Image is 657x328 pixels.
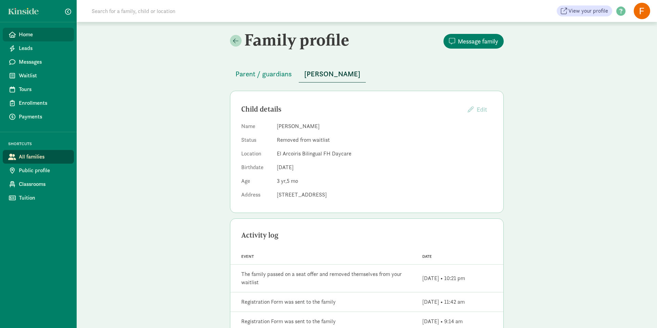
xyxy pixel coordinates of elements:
[299,66,366,83] button: [PERSON_NAME]
[3,96,74,110] a: Enrollments
[277,164,294,171] span: [DATE]
[19,166,68,175] span: Public profile
[230,66,297,82] button: Parent / guardians
[277,122,492,130] dd: [PERSON_NAME]
[19,30,68,39] span: Home
[3,28,74,41] a: Home
[241,104,462,115] div: Child details
[241,298,336,306] div: Registration Form was sent to the family
[3,110,74,124] a: Payments
[19,58,68,66] span: Messages
[19,44,68,52] span: Leads
[287,177,298,185] span: 5
[477,105,487,113] span: Edit
[19,99,68,107] span: Enrollments
[443,34,504,49] button: Message family
[19,85,68,93] span: Tours
[241,254,254,259] span: Event
[241,163,271,174] dt: Birthdate
[422,274,465,282] div: [DATE] • 10:21 pm
[241,191,271,202] dt: Address
[241,150,271,161] dt: Location
[241,317,336,326] div: Registration Form was sent to the family
[235,68,292,79] span: Parent / guardians
[3,55,74,69] a: Messages
[230,30,365,49] h2: Family profile
[568,7,608,15] span: View your profile
[299,70,366,78] a: [PERSON_NAME]
[241,136,271,147] dt: Status
[277,136,492,144] dd: Removed from waitlist
[277,150,492,158] dd: El Arcoiris Bilingual FH Daycare
[557,5,612,16] a: View your profile
[458,37,498,46] span: Message family
[3,150,74,164] a: All families
[19,194,68,202] span: Tuition
[277,177,287,185] span: 3
[19,72,68,80] span: Waitlist
[3,191,74,205] a: Tuition
[19,113,68,121] span: Payments
[304,68,360,79] span: [PERSON_NAME]
[88,4,280,18] input: Search for a family, child or location
[422,298,465,306] div: [DATE] • 11:42 am
[3,41,74,55] a: Leads
[241,270,411,287] div: The family passed on a seat offer and removed themselves from your waitlist
[462,102,492,117] button: Edit
[3,69,74,83] a: Waitlist
[230,70,297,78] a: Parent / guardians
[19,180,68,188] span: Classrooms
[277,191,492,199] dd: [STREET_ADDRESS]
[3,177,74,191] a: Classrooms
[422,254,432,259] span: Date
[3,164,74,177] a: Public profile
[19,153,68,161] span: All families
[241,177,271,188] dt: Age
[3,83,74,96] a: Tours
[623,295,657,328] iframe: Chat Widget
[422,317,463,326] div: [DATE] • 9:14 am
[241,230,492,241] div: Activity log
[241,122,271,133] dt: Name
